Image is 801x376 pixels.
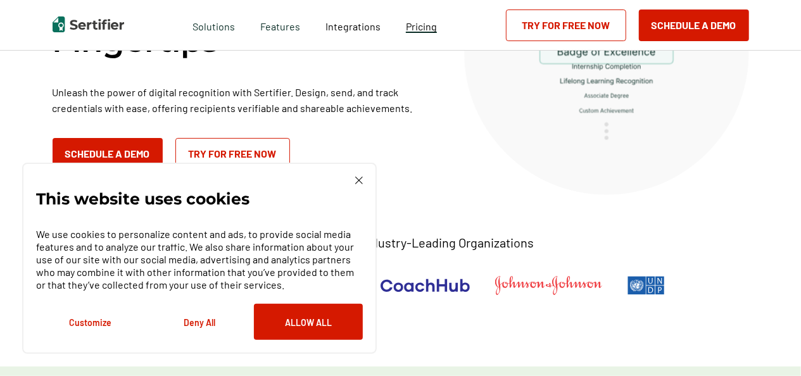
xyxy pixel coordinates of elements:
button: Schedule a Demo [53,138,163,170]
span: Solutions [192,17,235,33]
button: Customize [36,304,145,340]
img: Sertifier | Digital Credentialing Platform [53,16,124,32]
img: Cookie Popup Close [355,177,363,184]
a: Pricing [406,17,437,33]
button: Deny All [145,304,254,340]
p: We use cookies to personalize content and ads, to provide social media features and to analyze ou... [36,228,363,291]
span: Integrations [325,20,381,32]
span: Pricing [406,20,437,32]
img: Johnson & Johnson [495,276,602,295]
img: UNDP [628,276,665,295]
a: Try for Free Now [175,138,290,170]
a: Integrations [325,17,381,33]
p: Trusted by +1500 Industry-Leading Organizations [267,235,534,251]
p: Unleash the power of digital recognition with Sertifier. Design, send, and track credentials with... [53,84,432,116]
p: This website uses cookies [36,192,249,205]
span: Features [260,17,300,33]
a: Try for Free Now [506,9,626,41]
img: CoachHub [356,276,470,295]
button: Schedule a Demo [639,9,749,41]
g: Associate Degree [584,94,629,99]
button: Allow All [254,304,363,340]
